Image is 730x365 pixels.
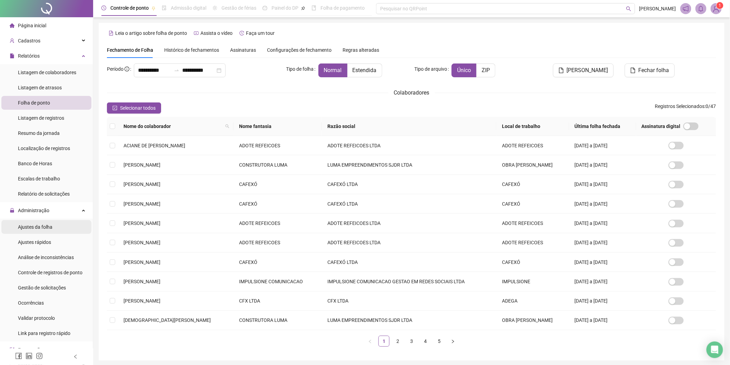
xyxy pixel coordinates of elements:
[15,353,22,359] span: facebook
[496,292,569,311] td: ADEGA
[124,317,211,323] span: [DEMOGRAPHIC_DATA][PERSON_NAME]
[569,311,636,330] td: [DATE] a [DATE]
[420,336,431,347] li: 4
[394,89,430,96] span: Colaboradores
[322,117,496,136] th: Razão social
[639,66,669,75] span: Fechar folha
[569,253,636,272] td: [DATE] a [DATE]
[112,106,117,110] span: check-square
[18,285,66,290] span: Gestão de solicitações
[343,48,379,52] span: Regras alteradas
[569,272,636,291] td: [DATE] a [DATE]
[18,315,55,321] span: Validar protocolo
[18,38,40,43] span: Cadastros
[496,272,569,291] td: IMPULSIONE
[18,270,82,275] span: Controle de registros de ponto
[368,339,372,344] span: left
[392,336,403,347] li: 2
[569,233,636,253] td: [DATE] a [DATE]
[10,38,14,43] span: user-add
[18,23,46,28] span: Página inicial
[569,136,636,155] td: [DATE] a [DATE]
[630,68,636,73] span: file
[73,354,78,359] span: left
[447,336,458,347] button: right
[655,103,705,109] span: Registros Selecionados
[312,6,316,10] span: book
[225,124,229,128] span: search
[711,3,721,14] img: 67348
[457,67,471,73] span: Único
[194,31,199,36] span: youtube
[234,253,322,272] td: CAFEXÓ
[124,279,160,284] span: [PERSON_NAME]
[496,175,569,194] td: CAFEXÓ
[496,311,569,330] td: OBRA [PERSON_NAME]
[559,68,564,73] span: file
[569,155,636,175] td: [DATE] a [DATE]
[246,30,275,36] span: Faça um tour
[174,68,179,73] span: swap-right
[107,66,124,72] span: Período
[569,292,636,311] td: [DATE] a [DATE]
[10,23,14,28] span: home
[719,3,721,8] span: 1
[234,194,322,214] td: CAFEXÓ
[379,336,389,346] a: 1
[200,30,233,36] span: Assista o vídeo
[447,336,458,347] li: Próxima página
[18,191,70,197] span: Relatório de solicitações
[18,224,52,230] span: Ajustes da folha
[365,336,376,347] li: Página anterior
[234,311,322,330] td: CONSTRUTORA LUMA
[353,67,377,73] span: Estendida
[10,208,14,213] span: lock
[496,214,569,233] td: ADOTE REFEICOES
[569,117,636,136] th: Última folha fechada
[18,115,64,121] span: Listagem de registros
[406,336,417,347] li: 3
[120,104,156,112] span: Selecionar todos
[224,121,231,131] span: search
[234,136,322,155] td: ADOTE REFEICOES
[496,253,569,272] td: CAFEXÓ
[414,65,447,73] span: Tipo de arquivo
[18,53,40,59] span: Relatórios
[482,67,490,73] span: ZIP
[322,194,496,214] td: CAFEXÓ LTDA
[125,67,129,71] span: info-circle
[569,194,636,214] td: [DATE] a [DATE]
[286,65,314,73] span: Tipo de folha
[18,130,60,136] span: Resumo da jornada
[234,272,322,291] td: IMPULSIONE COMUNICACAO
[496,136,569,155] td: ADOTE REFEICOES
[320,5,365,11] span: Folha de pagamento
[18,161,52,166] span: Banco de Horas
[698,6,704,12] span: bell
[301,6,305,10] span: pushpin
[18,100,50,106] span: Folha de ponto
[434,336,444,346] a: 5
[18,347,45,353] span: Exportações
[567,66,608,75] span: [PERSON_NAME]
[393,336,403,346] a: 2
[378,336,389,347] li: 1
[124,240,160,245] span: [PERSON_NAME]
[151,6,156,10] span: pushpin
[451,339,455,344] span: right
[18,208,49,213] span: Administração
[434,336,445,347] li: 5
[496,117,569,136] th: Local de trabalho
[18,176,60,181] span: Escalas de trabalho
[171,5,206,11] span: Admissão digital
[124,122,223,130] span: Nome do colaborador
[124,201,160,207] span: [PERSON_NAME]
[642,122,681,130] span: Assinatura digital
[221,5,256,11] span: Gestão de férias
[655,102,716,114] span: : 0 / 47
[109,31,114,36] span: file-text
[18,239,51,245] span: Ajustes rápidos
[18,255,74,260] span: Análise de inconsistências
[18,146,70,151] span: Localização de registros
[322,311,496,330] td: LUMA EMPREENDIMENTOS SJDR LTDA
